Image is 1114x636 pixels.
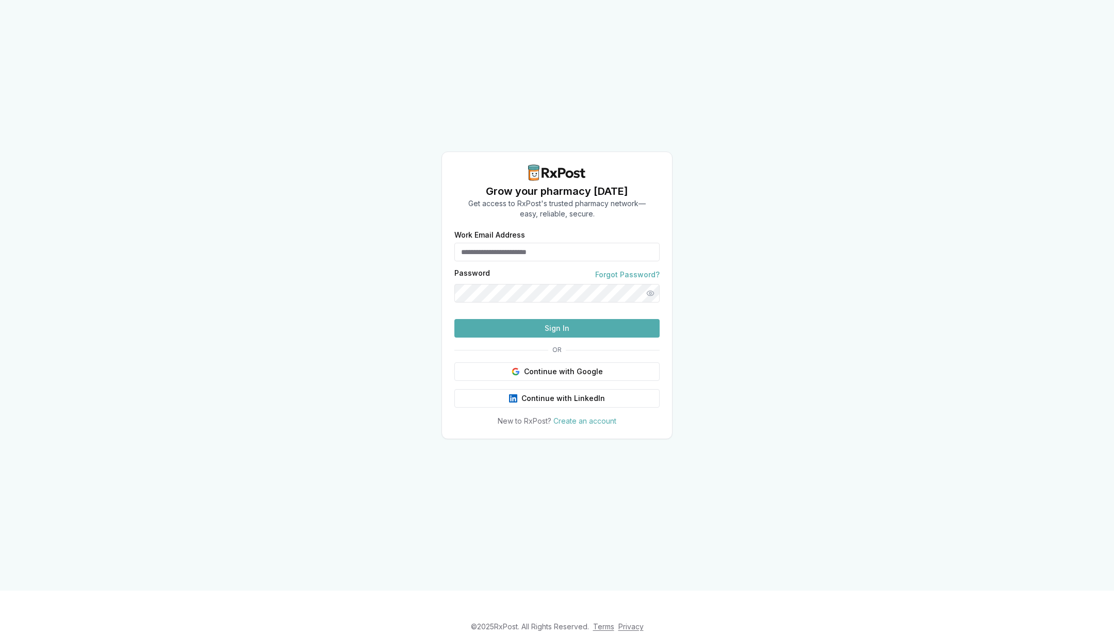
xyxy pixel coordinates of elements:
a: Forgot Password? [595,270,660,280]
span: OR [548,346,566,354]
label: Work Email Address [454,231,660,239]
a: Create an account [553,416,616,425]
a: Terms [593,622,614,631]
button: Sign In [454,319,660,338]
button: Continue with Google [454,362,660,381]
label: Password [454,270,490,280]
a: Privacy [618,622,644,631]
button: Show password [641,284,660,303]
h1: Grow your pharmacy [DATE] [468,184,646,198]
img: RxPost Logo [524,164,590,181]
span: New to RxPost? [498,416,551,425]
button: Continue with LinkedIn [454,389,660,408]
img: LinkedIn [509,394,517,403]
p: Get access to RxPost's trusted pharmacy network— easy, reliable, secure. [468,198,646,219]
img: Google [512,367,520,376]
